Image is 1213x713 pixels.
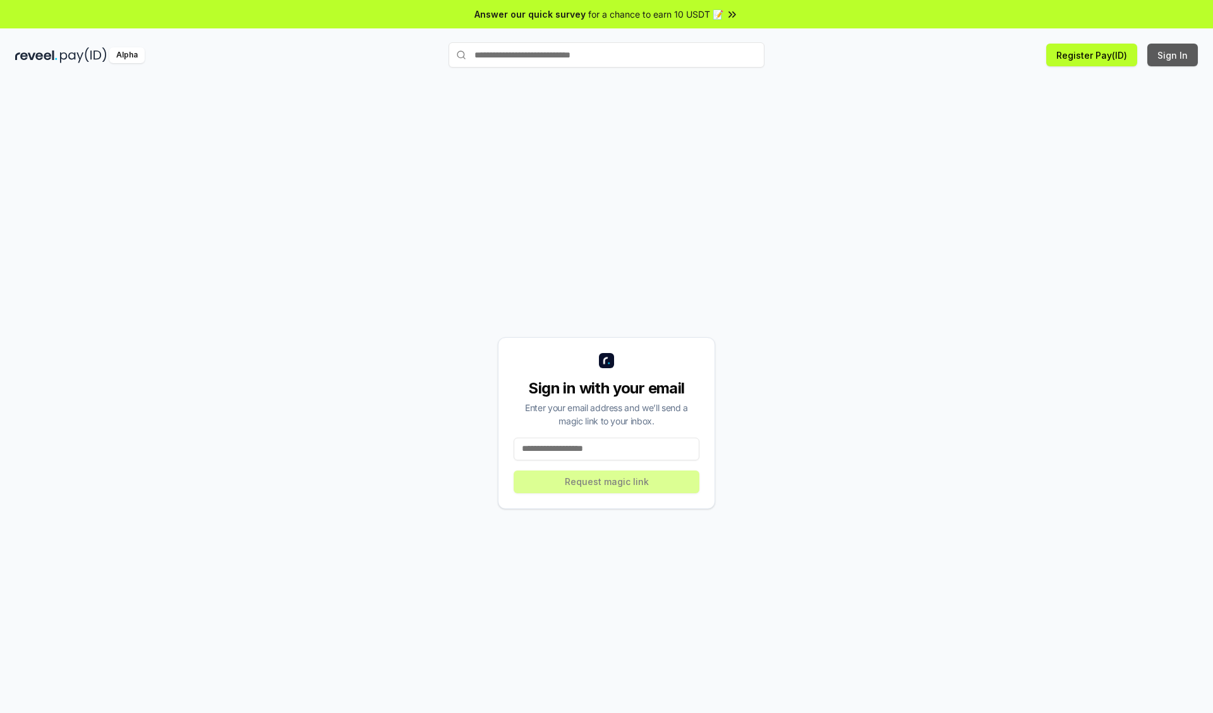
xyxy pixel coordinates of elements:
[474,8,586,21] span: Answer our quick survey
[1147,44,1198,66] button: Sign In
[588,8,723,21] span: for a chance to earn 10 USDT 📝
[15,47,57,63] img: reveel_dark
[1046,44,1137,66] button: Register Pay(ID)
[109,47,145,63] div: Alpha
[514,401,699,428] div: Enter your email address and we’ll send a magic link to your inbox.
[599,353,614,368] img: logo_small
[60,47,107,63] img: pay_id
[514,378,699,398] div: Sign in with your email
